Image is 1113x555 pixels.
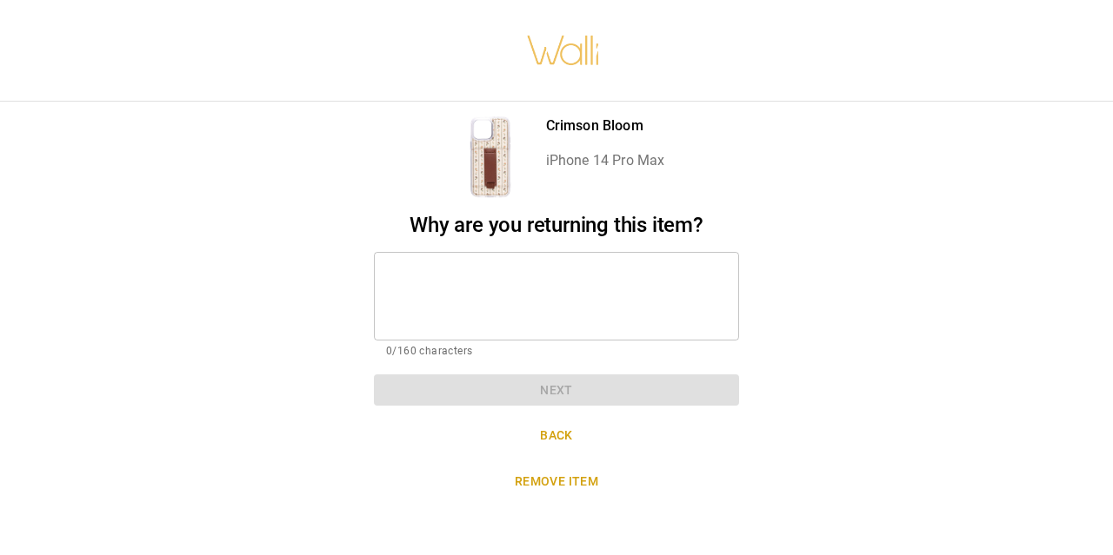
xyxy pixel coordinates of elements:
[526,13,601,88] img: walli-inc.myshopify.com
[546,150,665,171] p: iPhone 14 Pro Max
[374,420,739,452] button: Back
[374,213,739,238] h2: Why are you returning this item?
[386,343,727,360] p: 0/160 characters
[546,116,665,136] p: Crimson Bloom
[374,466,739,498] button: Remove item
